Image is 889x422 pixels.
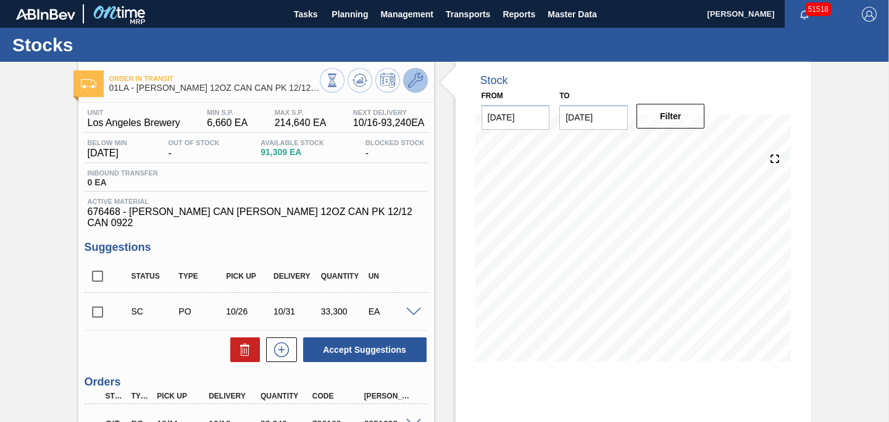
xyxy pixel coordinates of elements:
[102,392,128,400] div: Step
[362,139,428,159] div: -
[81,79,96,88] img: Ícone
[297,336,428,363] div: Accept Suggestions
[375,68,400,93] button: Schedule Inventory
[88,178,158,187] span: 0 EA
[446,7,490,22] span: Transports
[206,392,262,400] div: Delivery
[559,105,628,130] input: mm/dd/yyyy
[503,7,535,22] span: Reports
[332,7,368,22] span: Planning
[303,337,427,362] button: Accept Suggestions
[207,117,248,129] span: 6,660 EA
[88,148,127,159] span: [DATE]
[482,91,503,100] label: From
[88,109,180,116] span: Unit
[88,139,127,146] span: Below Min
[109,75,320,82] span: Order in transit
[169,139,220,146] span: Out Of Stock
[270,306,322,316] div: 10/31/2025
[275,109,327,116] span: MAX S.P.
[862,7,877,22] img: Logout
[403,68,428,93] button: Go to Master Data / General
[806,2,831,16] span: 51518
[175,306,227,316] div: Purchase order
[318,306,369,316] div: 33,300
[320,68,344,93] button: Stocks Overview
[365,306,417,316] div: EA
[365,139,425,146] span: Blocked Stock
[482,105,550,130] input: mm/dd/yyyy
[224,337,260,362] div: Delete Suggestions
[257,392,314,400] div: Quantity
[88,169,158,177] span: Inbound Transfer
[16,9,75,20] img: TNhmsLtSVTkK8tSr43FrP2fwEKptu5GPRR3wAAAABJRU5ErkJggg==
[380,7,433,22] span: Management
[318,272,369,281] div: Quantity
[128,272,180,281] div: Status
[223,272,274,281] div: Pick up
[128,306,180,316] div: Suggestion Created
[480,74,508,87] div: Stock
[88,206,425,229] span: 676468 - [PERSON_NAME] CAN [PERSON_NAME] 12OZ CAN PK 12/12 CAN 0922
[353,117,425,129] span: 10/16 - 93,240 EA
[88,198,425,205] span: Active Material
[128,392,153,400] div: Type
[85,376,428,389] h3: Orders
[292,7,319,22] span: Tasks
[175,272,227,281] div: Type
[348,68,372,93] button: Update Chart
[207,109,248,116] span: MIN S.P.
[361,392,417,400] div: [PERSON_NAME]. ID
[559,91,569,100] label: to
[261,148,324,157] span: 91,309 EA
[365,272,417,281] div: UN
[165,139,223,159] div: -
[261,139,324,146] span: Available Stock
[88,117,180,129] span: Los Angeles Brewery
[636,104,705,129] button: Filter
[223,306,274,316] div: 10/26/2025
[353,109,425,116] span: Next Delivery
[275,117,327,129] span: 214,640 EA
[109,83,320,93] span: 01LA - CARR BUD 12OZ CAN CAN PK 12/12 CAN
[270,272,322,281] div: Delivery
[85,241,428,254] h3: Suggestions
[309,392,365,400] div: Code
[12,38,232,52] h1: Stocks
[785,6,824,23] button: Notifications
[154,392,210,400] div: Pick up
[260,337,297,362] div: New suggestion
[548,7,596,22] span: Master Data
